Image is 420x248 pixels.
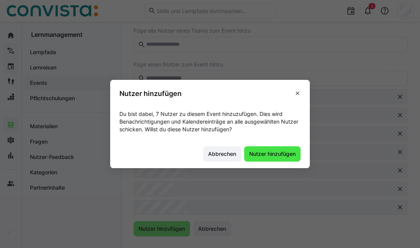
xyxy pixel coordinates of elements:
span: Nutzer hinzufügen [248,150,297,158]
p: Du bist dabei, 7 Nutzer zu diesem Event hinzuzufügen. Dies wird Benachrichtigungen und Kalenderei... [119,110,301,133]
button: Abbrechen [203,146,241,162]
button: Nutzer hinzufügen [244,146,301,162]
h3: Nutzer hinzufügen [119,89,182,98]
span: Abbrechen [207,150,237,158]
